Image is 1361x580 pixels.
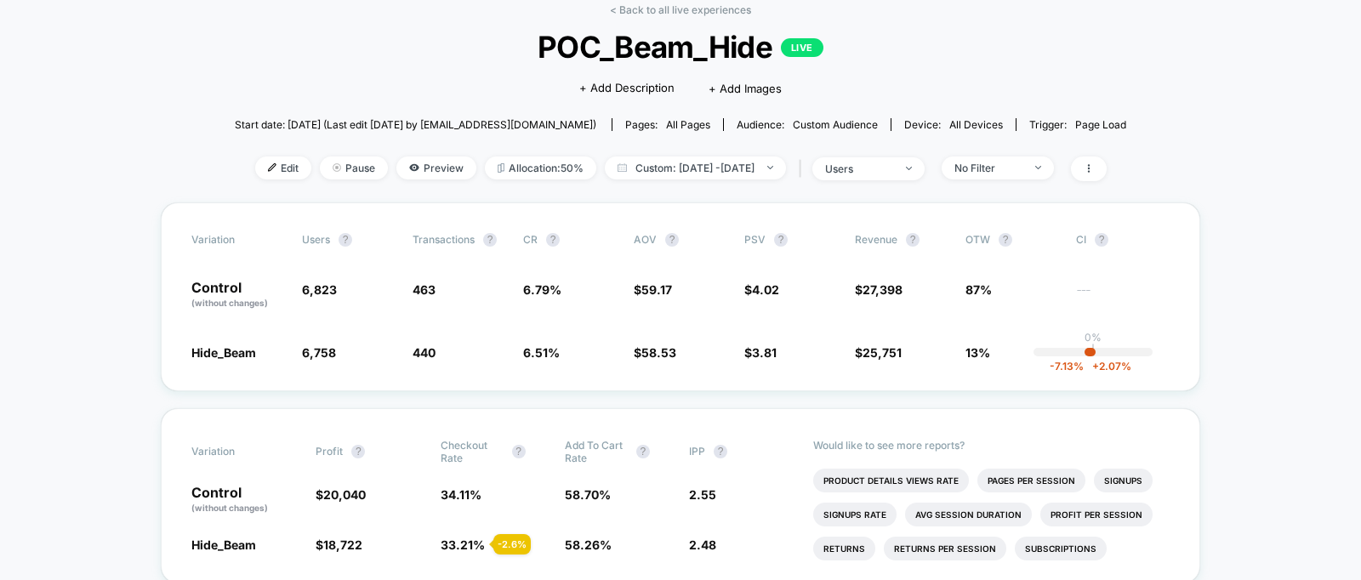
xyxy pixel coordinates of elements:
span: --- [1076,285,1170,310]
img: end [906,167,912,170]
span: Variation [191,439,285,464]
span: (without changes) [191,298,268,308]
p: Would like to see more reports? [813,439,1170,452]
span: 6.79 % [523,282,561,297]
li: Returns [813,537,875,560]
div: Audience: [737,118,878,131]
a: < Back to all live experiences [610,3,751,16]
li: Signups Rate [813,503,897,526]
li: Profit Per Session [1040,503,1153,526]
button: ? [351,445,365,458]
span: Variation [191,233,285,247]
span: Custom: [DATE] - [DATE] [605,156,786,179]
span: AOV [634,233,657,246]
span: 20,040 [323,487,366,502]
p: Control [191,486,299,515]
span: $ [744,345,777,360]
img: end [333,163,341,172]
img: rebalance [498,163,504,173]
span: $ [855,345,902,360]
li: Pages Per Session [977,469,1085,492]
span: 2.48 [689,537,716,552]
span: 6,758 [302,345,336,360]
li: Subscriptions [1015,537,1107,560]
span: Revenue [855,233,897,246]
span: $ [634,345,676,360]
img: end [1035,166,1041,169]
span: Profit [316,445,343,458]
button: ? [483,233,497,247]
span: Device: [891,118,1016,131]
span: 25,751 [863,345,902,360]
span: 34.11 % [441,487,481,502]
li: Product Details Views Rate [813,469,969,492]
button: ? [546,233,560,247]
button: ? [636,445,650,458]
div: No Filter [954,162,1022,174]
span: 58.26 % [565,537,612,552]
span: all devices [949,118,1003,131]
span: 4.02 [752,282,779,297]
button: ? [512,445,526,458]
span: all pages [666,118,710,131]
span: 6.51 % [523,345,560,360]
li: Signups [1094,469,1153,492]
span: Page Load [1075,118,1126,131]
span: 18,722 [323,537,362,552]
span: 87% [965,282,992,297]
span: POC_Beam_Hide [280,29,1082,65]
button: ? [1095,233,1108,247]
img: calendar [618,163,627,172]
span: CR [523,233,538,246]
button: ? [774,233,788,247]
span: + [1092,360,1099,372]
span: $ [744,282,779,297]
span: Preview [396,156,476,179]
span: IPP [689,445,705,458]
span: 33.21 % [441,537,485,552]
span: 463 [413,282,436,297]
button: ? [714,445,727,458]
span: $ [634,282,672,297]
span: 58.53 [641,345,676,360]
span: Hide_Beam [191,537,256,552]
span: PSV [744,233,766,246]
p: Control [191,281,285,310]
span: Allocation: 50% [485,156,596,179]
span: + Add Images [709,82,782,95]
span: 2.07 % [1084,360,1131,372]
span: Checkout Rate [441,439,504,464]
span: 2.55 [689,487,716,502]
span: $ [316,487,366,502]
span: | [794,156,812,181]
div: - 2.6 % [493,534,531,554]
span: 58.70 % [565,487,611,502]
div: Pages: [625,118,710,131]
img: end [767,166,773,169]
span: 13% [965,345,990,360]
span: 440 [413,345,436,360]
button: ? [906,233,920,247]
span: Custom Audience [793,118,878,131]
button: ? [339,233,352,247]
li: Returns Per Session [884,537,1006,560]
span: 3.81 [752,345,777,360]
span: Edit [255,156,311,179]
li: Avg Session Duration [905,503,1032,526]
span: Pause [320,156,388,179]
p: LIVE [781,38,823,57]
span: OTW [965,233,1059,247]
span: CI [1076,233,1170,247]
span: 27,398 [863,282,903,297]
span: -7.13 % [1050,360,1084,372]
p: 0% [1085,331,1102,344]
span: Transactions [413,233,475,246]
p: | [1091,344,1095,356]
button: ? [999,233,1012,247]
span: $ [316,537,362,552]
button: ? [665,233,679,247]
img: edit [268,163,276,172]
span: $ [855,282,903,297]
span: (without changes) [191,503,268,513]
div: users [825,162,893,175]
